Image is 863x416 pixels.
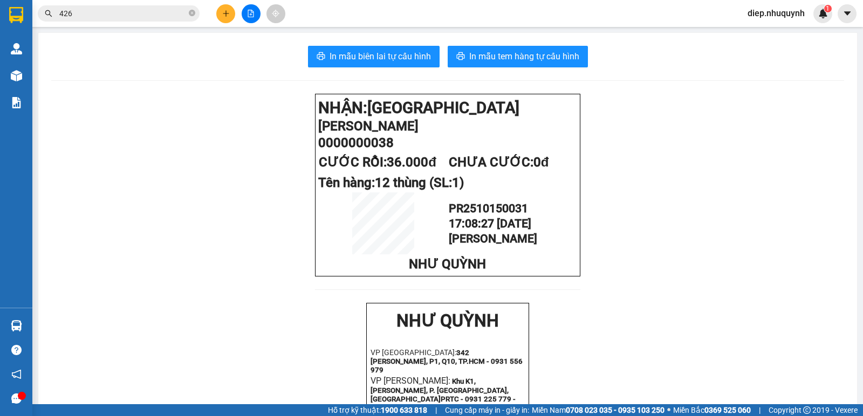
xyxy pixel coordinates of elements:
strong: NHƯ QUỲNH [396,310,499,331]
strong: NHẬN: [3,5,155,41]
span: Hỗ trợ kỹ thuật: [328,404,427,416]
span: PR2510150031 [449,202,528,215]
strong: 0369 525 060 [704,406,751,414]
button: file-add [242,4,261,23]
img: icon-new-feature [818,9,828,18]
strong: NHẬN: [318,99,519,117]
span: diep.nhuquynh [739,6,813,20]
span: 0đ [533,155,549,170]
span: CHƯA CƯỚC: [449,155,549,170]
span: 0000000038 [3,60,79,75]
p: VP [GEOGRAPHIC_DATA]: [371,348,525,374]
span: VP [PERSON_NAME]: [371,376,450,386]
button: printerIn mẫu tem hàng tự cấu hình [448,46,588,67]
span: In mẫu biên lai tự cấu hình [330,50,431,63]
span: [PERSON_NAME] [318,119,419,134]
span: 12 thùng (SL: [375,175,464,190]
button: plus [216,4,235,23]
img: warehouse-icon [11,70,22,81]
sup: 1 [824,5,832,12]
span: ⚪️ [667,408,670,412]
strong: 1900 633 818 [381,406,427,414]
span: Miền Bắc [673,404,751,416]
span: caret-down [843,9,852,18]
span: aim [272,10,279,17]
input: Tìm tên, số ĐT hoặc mã đơn [59,8,187,19]
button: printerIn mẫu biên lai tự cấu hình [308,46,440,67]
strong: 342 [PERSON_NAME], P1, Q10, TP.HCM - 0931 556 979 [371,349,523,374]
span: close-circle [189,10,195,16]
span: | [759,404,761,416]
span: CƯỚC RỒI: [4,77,78,107]
span: CƯỚC RỒI: [319,155,436,170]
span: 1) [452,175,464,190]
span: 0000000038 [318,135,394,150]
span: notification [11,369,22,379]
button: aim [266,4,285,23]
span: [GEOGRAPHIC_DATA] [3,23,155,41]
span: In mẫu tem hàng tự cấu hình [469,50,579,63]
span: search [45,10,52,17]
span: 17:08:27 [DATE] [449,217,531,230]
span: printer [317,52,325,62]
span: Cung cấp máy in - giấy in: [445,404,529,416]
span: NHƯ QUỲNH [409,256,486,272]
span: message [11,393,22,404]
span: Tên hàng: [318,175,464,190]
img: solution-icon [11,97,22,108]
span: [PERSON_NAME] [449,232,537,245]
img: warehouse-icon [11,43,22,54]
img: logo-vxr [9,7,23,23]
span: Miền Nam [532,404,665,416]
img: warehouse-icon [11,320,22,331]
span: | [435,404,437,416]
span: [GEOGRAPHIC_DATA] [367,99,519,117]
span: CHƯA CƯỚC: [81,77,141,107]
span: [PERSON_NAME] [3,43,104,58]
button: caret-down [838,4,857,23]
span: copyright [803,406,811,414]
strong: 0708 023 035 - 0935 103 250 [566,406,665,414]
span: file-add [247,10,255,17]
span: question-circle [11,345,22,355]
span: printer [456,52,465,62]
span: close-circle [189,9,195,19]
span: plus [222,10,230,17]
span: 36.000đ [387,155,436,170]
span: 1 [826,5,830,12]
